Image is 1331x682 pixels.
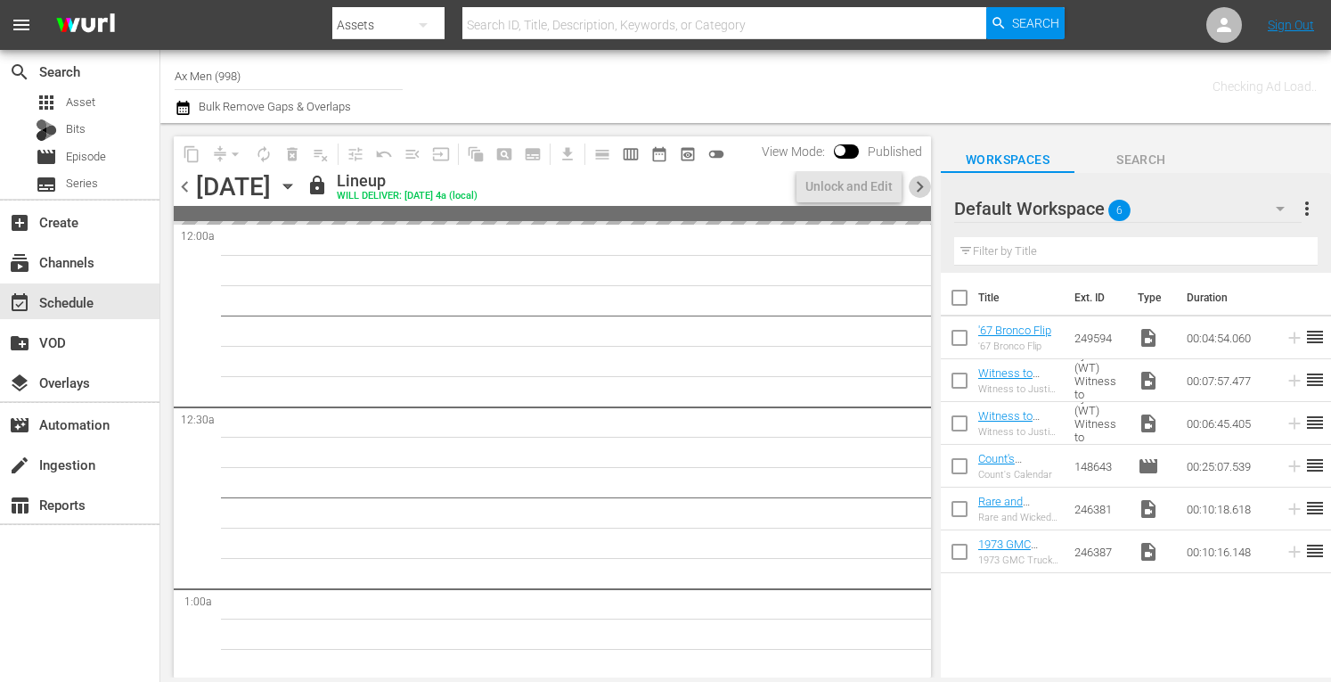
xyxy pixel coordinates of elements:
[1304,369,1326,390] span: reorder
[1304,540,1326,562] span: reorder
[1138,498,1159,520] span: Video
[679,145,697,163] span: preview_outlined
[1074,149,1208,171] span: Search
[1304,455,1326,476] span: reorder
[36,146,57,168] span: Episode
[1304,412,1326,433] span: reorder
[1304,497,1326,519] span: reorder
[66,148,106,166] span: Episode
[978,512,1060,523] div: Rare and Wicked 1962 [PERSON_NAME]
[36,119,57,141] div: Bits
[859,144,931,159] span: Published
[1285,414,1304,433] svg: Add to Schedule
[1067,488,1131,530] td: 246381
[796,170,902,202] button: Unlock and Edit
[36,92,57,113] span: Asset
[650,145,668,163] span: date_range_outlined
[753,144,834,159] span: View Mode:
[1180,488,1278,530] td: 00:10:18.618
[1180,359,1278,402] td: 00:07:57.477
[617,140,645,168] span: Week Calendar View
[1012,7,1059,39] span: Search
[1180,445,1278,488] td: 00:25:07.539
[9,212,30,234] span: Create
[490,140,519,168] span: Create Search Block
[1067,530,1131,573] td: 246387
[11,14,32,36] span: menu
[9,373,30,394] span: Overlays
[36,174,57,195] span: Series
[1064,273,1127,323] th: Ext. ID
[1296,187,1318,230] button: more_vert
[941,149,1074,171] span: Workspaces
[1138,327,1159,349] span: Video
[1138,413,1159,434] span: Video
[66,120,86,138] span: Bits
[9,333,30,354] span: VOD
[9,455,30,476] span: Ingestion
[978,538,1059,578] a: 1973 GMC Truck Gets EPIC Air Brush
[954,184,1302,234] div: Default Workspace
[1285,328,1304,348] svg: Add to Schedule
[43,4,128,46] img: ans4CAIJ8jUAAAAAAAAAAAAAAAAAAAAAAAAgQb4GAAAAAAAAAAAAAAAAAAAAAAAAJMjXAAAAAAAAAAAAAAAAAAAAAAAAgAT5G...
[1285,371,1304,390] svg: Add to Schedule
[1268,18,1314,32] a: Sign Out
[306,175,328,196] span: lock
[9,62,30,83] span: Search
[1285,456,1304,476] svg: Add to Schedule
[978,555,1060,566] div: 1973 GMC Truck Gets EPIC Air Brush
[519,140,547,168] span: Create Series Block
[622,145,640,163] span: calendar_view_week_outlined
[1296,198,1318,219] span: more_vert
[978,452,1023,479] a: Count's Calendar
[1127,273,1176,323] th: Type
[1285,542,1304,562] svg: Add to Schedule
[9,292,30,314] span: Schedule
[805,170,893,202] div: Unlock and Edit
[1067,445,1131,488] td: 148643
[1138,456,1159,477] span: Episode
[1108,192,1131,229] span: 6
[398,140,427,168] span: Fill episodes with ad slates
[1138,370,1159,391] span: Video
[337,191,478,202] div: WILL DELIVER: [DATE] 4a (local)
[1138,541,1159,563] span: Video
[978,341,1051,352] div: '67 Bronco Flip
[337,171,478,191] div: Lineup
[196,172,271,201] div: [DATE]
[582,136,617,171] span: Day Calendar View
[834,144,846,157] span: Toggle to switch from Published to Draft view.
[978,324,1051,337] a: '67 Bronco Flip
[1213,79,1317,94] span: Checking Ad Load..
[978,383,1060,395] div: Witness to Justice by A&E (WT) Witness to Justice: [PERSON_NAME] 150
[978,273,1064,323] th: Title
[986,7,1065,39] button: Search
[9,415,30,436] span: Automation
[1304,326,1326,348] span: reorder
[196,100,351,113] span: Bulk Remove Gaps & Overlaps
[909,176,931,198] span: chevron_right
[1180,402,1278,445] td: 00:06:45.405
[1180,316,1278,359] td: 00:04:54.060
[174,176,196,198] span: chevron_left
[249,140,278,168] span: Loop Content
[978,495,1055,548] a: Rare and Wicked 1962 [PERSON_NAME]
[1067,402,1131,445] td: Witness to Justice by A&E (WT) Witness to Justice: [PERSON_NAME] 150
[1176,273,1283,323] th: Duration
[978,426,1060,438] div: Witness to Justice by A&E (WT) Witness to Justice: [PERSON_NAME] 150
[707,145,725,163] span: toggle_off
[66,175,98,193] span: Series
[1285,499,1304,519] svg: Add to Schedule
[978,366,1060,447] a: Witness to Justice by A&E (WT) Witness to Justice: [PERSON_NAME] 150
[978,409,1060,489] a: Witness to Justice by A&E (WT) Witness to Justice: [PERSON_NAME] 150
[1180,530,1278,573] td: 00:10:16.148
[9,252,30,274] span: Channels
[1067,316,1131,359] td: 249594
[1067,359,1131,402] td: Witness to Justice by A&E (WT) Witness to Justice: [PERSON_NAME] 150
[978,469,1060,481] div: Count's Calendar
[9,495,30,516] span: Reports
[66,94,95,111] span: Asset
